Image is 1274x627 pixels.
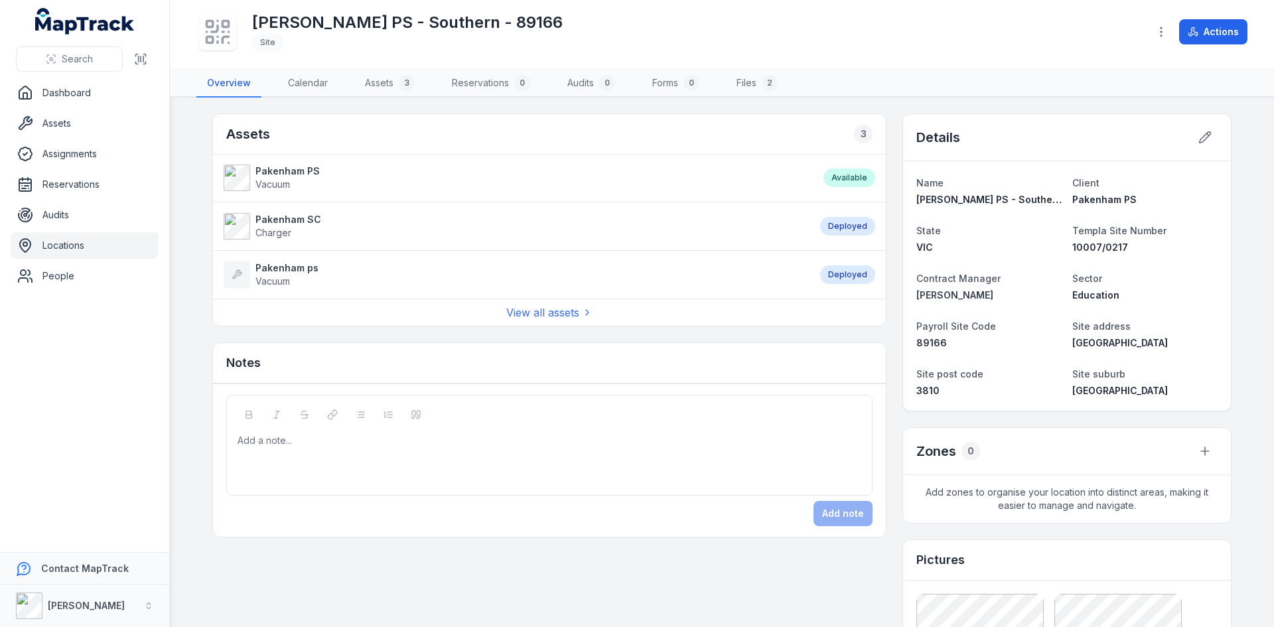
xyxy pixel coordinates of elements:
strong: Pakenham SC [255,213,321,226]
span: [GEOGRAPHIC_DATA] [1072,385,1168,396]
a: Pakenham PSVacuum [224,165,810,191]
a: Dashboard [11,80,159,106]
strong: [PERSON_NAME] [48,600,125,611]
a: MapTrack [35,8,135,35]
span: Charger [255,227,291,238]
a: Assignments [11,141,159,167]
h2: Assets [226,125,270,143]
span: 89166 [916,337,947,348]
a: Pakenham psVacuum [224,261,807,288]
div: 0 [514,75,530,91]
strong: Pakenham ps [255,261,318,275]
span: 3810 [916,385,940,396]
span: Templa Site Number [1072,225,1167,236]
span: Site post code [916,368,983,380]
a: Forms0 [642,70,710,98]
h3: Notes [226,354,261,372]
div: 0 [599,75,615,91]
a: Reservations0 [441,70,541,98]
a: [PERSON_NAME] [916,289,1062,302]
a: Pakenham SCCharger [224,213,807,240]
span: Site address [1072,320,1131,332]
div: 3 [854,125,873,143]
h2: Zones [916,442,956,460]
span: Education [1072,289,1119,301]
span: Pakenham PS [1072,194,1137,205]
span: VIC [916,242,933,253]
span: Sector [1072,273,1102,284]
a: Assets3 [354,70,425,98]
strong: Contact MapTrack [41,563,129,574]
h3: Pictures [916,551,965,569]
span: Client [1072,177,1099,188]
a: Audits [11,202,159,228]
span: Site suburb [1072,368,1125,380]
a: Locations [11,232,159,259]
a: Reservations [11,171,159,198]
a: Assets [11,110,159,137]
span: Payroll Site Code [916,320,996,332]
div: 0 [961,442,980,460]
span: Name [916,177,944,188]
a: View all assets [506,305,593,320]
div: 0 [683,75,699,91]
span: [GEOGRAPHIC_DATA] [1072,337,1168,348]
div: 3 [399,75,415,91]
span: Contract Manager [916,273,1001,284]
span: 10007/0217 [1072,242,1128,253]
div: Site [252,33,283,52]
div: Available [823,169,875,187]
div: Deployed [820,217,875,236]
button: Actions [1179,19,1247,44]
a: People [11,263,159,289]
span: Search [62,52,93,66]
h1: [PERSON_NAME] PS - Southern - 89166 [252,12,563,33]
a: Overview [196,70,261,98]
span: [PERSON_NAME] PS - Southern - 89166 [916,194,1103,205]
div: Deployed [820,265,875,284]
h2: Details [916,128,960,147]
a: Calendar [277,70,338,98]
strong: Pakenham PS [255,165,320,178]
span: State [916,225,941,236]
span: Add zones to organise your location into distinct areas, making it easier to manage and navigate. [903,475,1231,523]
button: Search [16,46,123,72]
a: Files2 [726,70,788,98]
div: 2 [762,75,778,91]
span: Vacuum [255,275,290,287]
span: Vacuum [255,178,290,190]
a: Audits0 [557,70,626,98]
